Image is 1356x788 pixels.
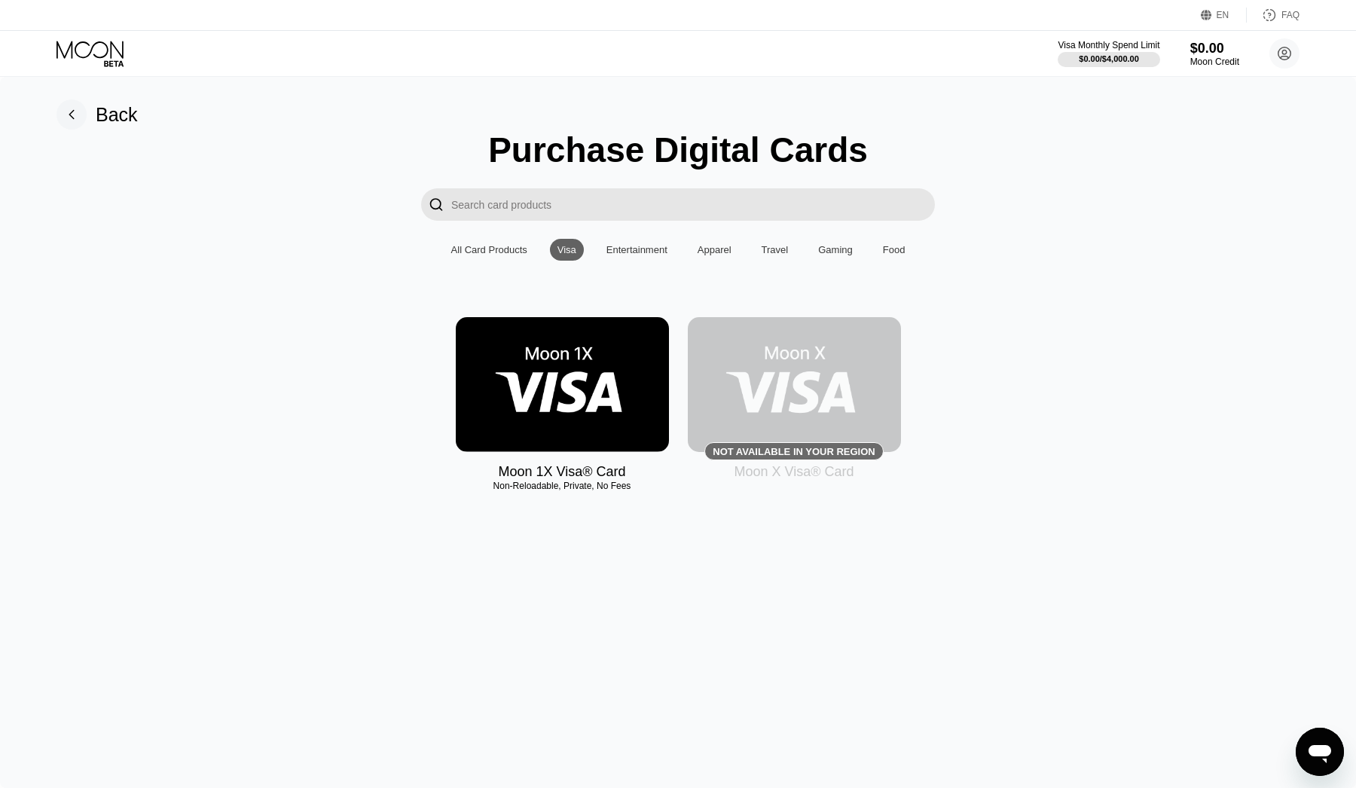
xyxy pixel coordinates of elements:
[451,244,527,255] div: All Card Products
[429,196,444,213] div: 
[1058,40,1159,67] div: Visa Monthly Spend Limit$0.00/$4,000.00
[557,244,576,255] div: Visa
[875,239,913,261] div: Food
[606,244,667,255] div: Entertainment
[713,446,875,457] div: Not available in your region
[451,188,935,221] input: Search card products
[56,99,138,130] div: Back
[1247,8,1299,23] div: FAQ
[762,244,789,255] div: Travel
[690,239,739,261] div: Apparel
[1217,10,1229,20] div: EN
[818,244,853,255] div: Gaming
[444,239,535,261] div: All Card Products
[456,481,669,491] div: Non-Reloadable, Private, No Fees
[1190,41,1239,57] div: $0.00
[734,464,854,480] div: Moon X Visa® Card
[1296,728,1344,776] iframe: Button to launch messaging window
[688,317,901,452] div: Not available in your region
[96,104,138,126] div: Back
[1079,54,1139,63] div: $0.00 / $4,000.00
[1190,57,1239,67] div: Moon Credit
[498,464,625,480] div: Moon 1X Visa® Card
[1201,8,1247,23] div: EN
[550,239,584,261] div: Visa
[1058,40,1159,50] div: Visa Monthly Spend Limit
[421,188,451,221] div: 
[488,130,868,170] div: Purchase Digital Cards
[811,239,860,261] div: Gaming
[698,244,731,255] div: Apparel
[1190,41,1239,67] div: $0.00Moon Credit
[883,244,906,255] div: Food
[1281,10,1299,20] div: FAQ
[754,239,796,261] div: Travel
[599,239,675,261] div: Entertainment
